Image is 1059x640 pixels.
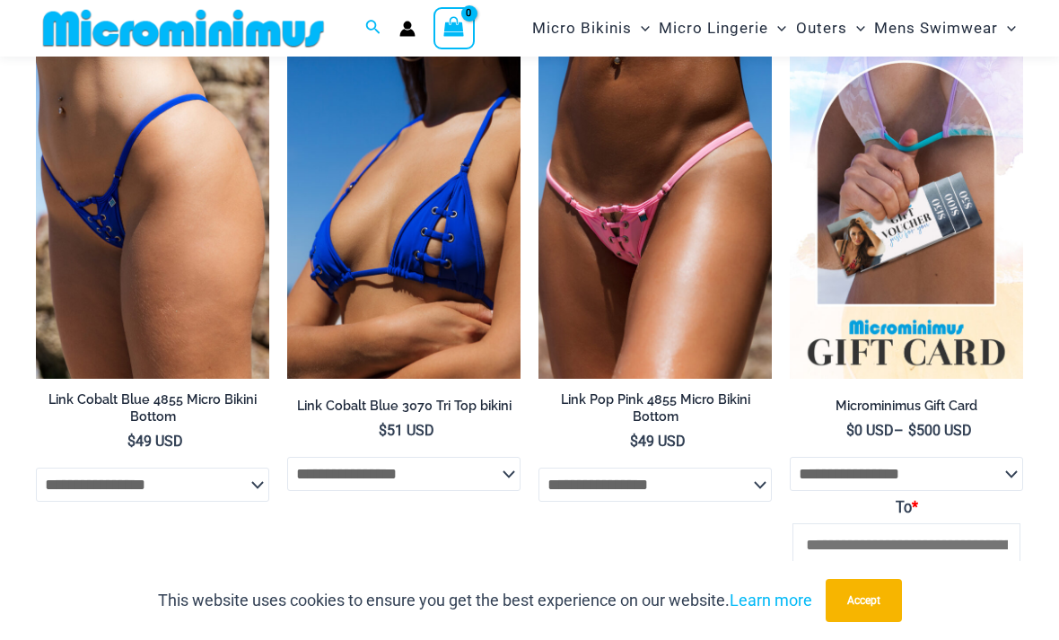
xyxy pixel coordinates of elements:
[908,422,972,439] bdi: 500 USD
[908,422,916,439] span: $
[847,5,865,51] span: Menu Toggle
[532,5,632,51] span: Micro Bikinis
[730,591,812,609] a: Learn more
[632,5,650,51] span: Menu Toggle
[826,579,902,622] button: Accept
[792,5,870,51] a: OutersMenu ToggleMenu Toggle
[874,5,998,51] span: Mens Swimwear
[379,422,387,439] span: $
[792,494,1020,522] label: To
[127,433,183,450] bdi: 49 USD
[912,499,918,516] abbr: Required field
[846,422,894,439] bdi: 0 USD
[659,5,768,51] span: Micro Lingerie
[379,422,434,439] bdi: 51 USD
[36,391,269,432] a: Link Cobalt Blue 4855 Micro Bikini Bottom
[36,391,269,425] h2: Link Cobalt Blue 4855 Micro Bikini Bottom
[654,5,791,51] a: Micro LingerieMenu ToggleMenu Toggle
[538,391,772,425] h2: Link Pop Pink 4855 Micro Bikini Bottom
[630,433,638,450] span: $
[287,398,521,421] a: Link Cobalt Blue 3070 Tri Top bikini
[790,398,1023,421] a: Microminimus Gift Card
[630,433,686,450] bdi: 49 USD
[790,29,1023,379] img: Featured Gift Card
[538,29,772,379] a: Link Pop Pink 4855 Bottom 01Link Pop Pink 3070 Top 4855 Bottom 03Link Pop Pink 3070 Top 4855 Bott...
[525,3,1023,54] nav: Site Navigation
[790,421,1023,441] span: –
[790,398,1023,415] h2: Microminimus Gift Card
[127,433,136,450] span: $
[36,8,331,48] img: MM SHOP LOGO FLAT
[538,391,772,432] a: Link Pop Pink 4855 Micro Bikini Bottom
[36,29,269,379] img: Link Cobalt Blue 4855 Bottom 01
[158,587,812,614] p: This website uses cookies to ensure you get the best experience on our website.
[538,29,772,379] img: Link Pop Pink 4855 Bottom 01
[796,5,847,51] span: Outers
[998,5,1016,51] span: Menu Toggle
[365,17,381,39] a: Search icon link
[36,29,269,379] a: Link Cobalt Blue 4855 Bottom 01Link Cobalt Blue 4855 Bottom 02Link Cobalt Blue 4855 Bottom 02
[433,7,475,48] a: View Shopping Cart, empty
[528,5,654,51] a: Micro BikinisMenu ToggleMenu Toggle
[287,29,521,379] img: Link Cobalt Blue 3070 Top 01
[768,5,786,51] span: Menu Toggle
[846,422,854,439] span: $
[287,398,521,415] h2: Link Cobalt Blue 3070 Tri Top bikini
[870,5,1020,51] a: Mens SwimwearMenu ToggleMenu Toggle
[399,21,416,37] a: Account icon link
[287,29,521,379] a: Link Cobalt Blue 3070 Top 01Link Cobalt Blue 3070 Top 4955 Bottom 03Link Cobalt Blue 3070 Top 495...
